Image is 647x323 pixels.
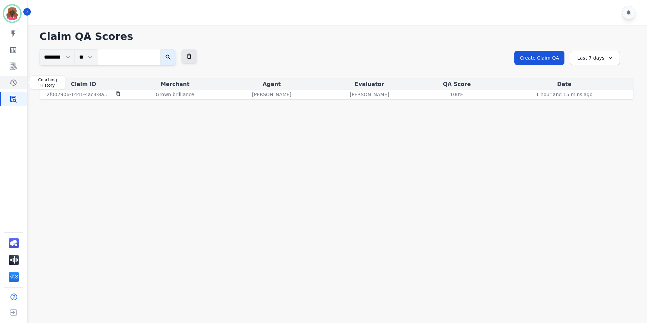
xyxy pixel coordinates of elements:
div: Date [497,80,632,88]
div: QA Score [420,80,494,88]
div: Agent [224,80,319,88]
h1: Claim QA Scores [40,30,633,43]
img: Bordered avatar [4,5,20,22]
p: [PERSON_NAME] [252,91,291,98]
div: Evaluator [322,80,417,88]
p: Grown brilliance [156,91,194,98]
div: 100% [442,91,472,98]
p: 2f007906-1441-4ac3-8a6e-9f57ec73f675 [47,91,112,98]
div: Claim ID [41,80,126,88]
p: [PERSON_NAME] [350,91,389,98]
div: Merchant [129,80,222,88]
p: 1 hour and 15 mins ago [536,91,593,98]
div: Last 7 days [570,51,620,65]
button: Create Claim QA [514,51,564,65]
